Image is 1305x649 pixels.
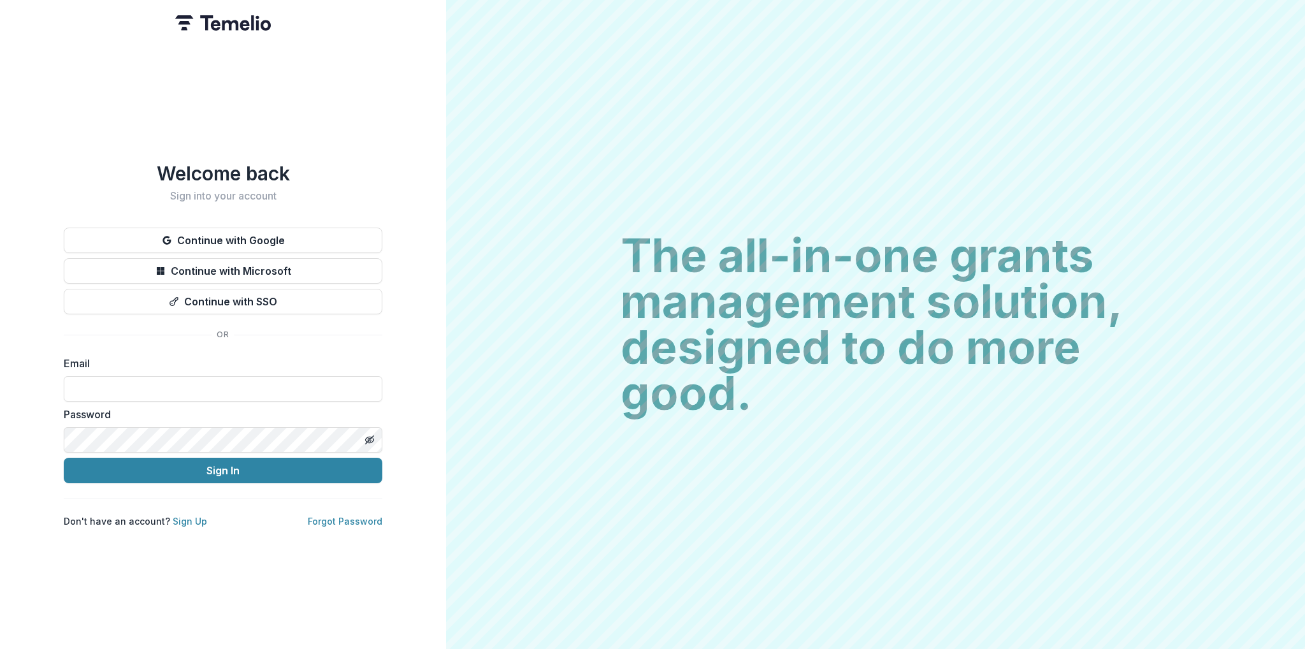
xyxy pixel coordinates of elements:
button: Sign In [64,458,382,483]
a: Sign Up [173,516,207,527]
button: Continue with SSO [64,289,382,314]
h2: Sign into your account [64,190,382,202]
p: Don't have an account? [64,514,207,528]
h1: Welcome back [64,162,382,185]
label: Password [64,407,375,422]
a: Forgot Password [308,516,382,527]
img: Temelio [175,15,271,31]
button: Continue with Microsoft [64,258,382,284]
button: Continue with Google [64,228,382,253]
label: Email [64,356,375,371]
button: Toggle password visibility [359,430,380,450]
